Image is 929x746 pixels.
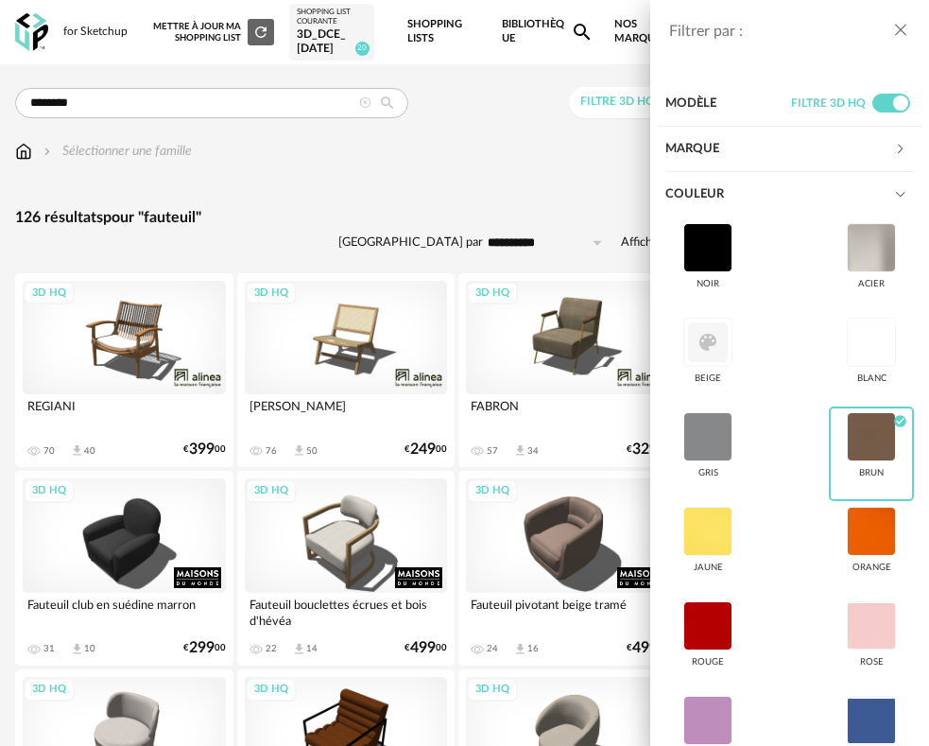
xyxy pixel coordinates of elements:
div: brun [859,468,884,479]
div: Couleur [665,172,894,217]
div: orange [852,563,891,574]
button: close drawer [891,19,910,43]
div: Couleur [665,172,914,217]
div: noir [697,279,719,290]
div: blanc [857,373,886,385]
div: rose [860,657,884,668]
span: Check Circle icon [893,416,907,425]
div: Marque [665,127,894,172]
div: Modèle [665,81,791,127]
div: rouge [692,657,724,668]
div: jaune [694,563,723,574]
div: beige [695,373,721,385]
div: acier [858,279,885,290]
div: Filtrer par : [669,22,891,42]
span: Filtre 3D HQ [791,97,866,109]
div: Marque [665,127,914,172]
div: gris [698,468,718,479]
